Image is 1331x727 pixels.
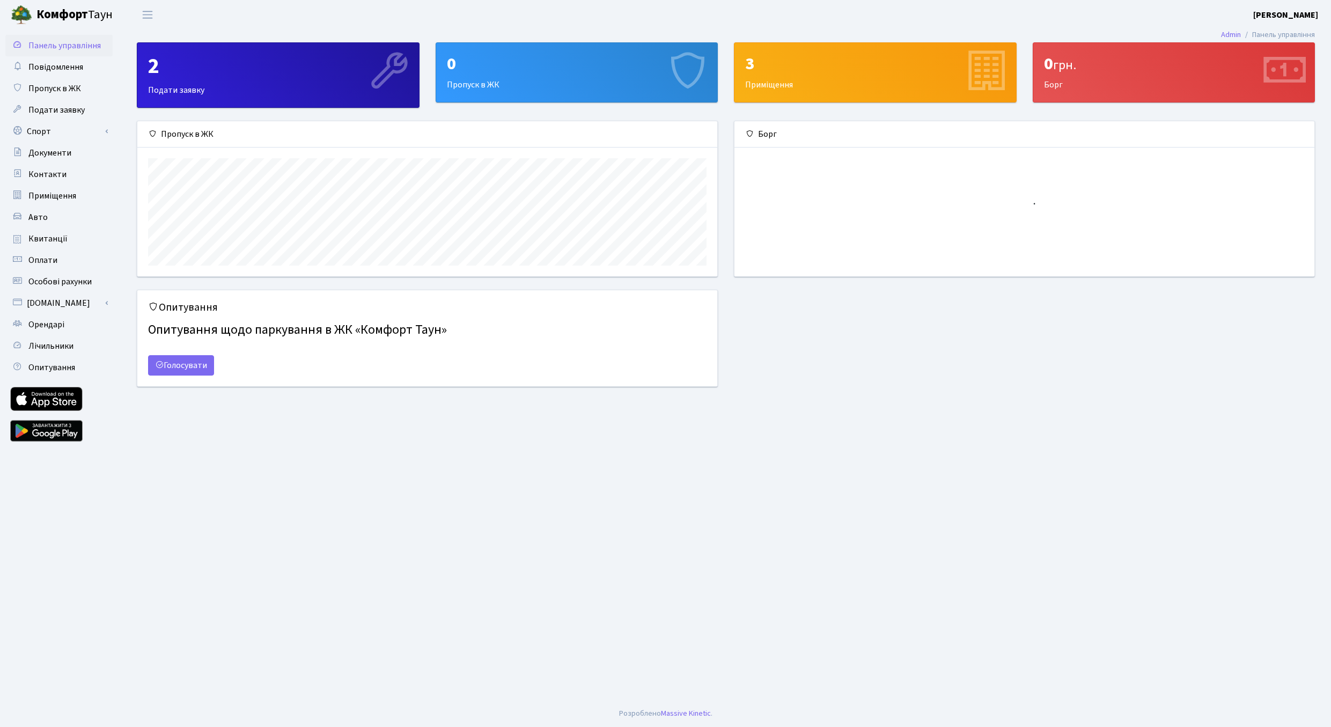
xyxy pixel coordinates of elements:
span: Авто [28,211,48,223]
a: Повідомлення [5,56,113,78]
a: Опитування [5,357,113,378]
span: грн. [1053,56,1076,75]
div: Пропуск в ЖК [137,121,717,148]
a: Admin [1221,29,1241,40]
div: 0 [447,54,707,74]
span: Оплати [28,254,57,266]
b: Комфорт [36,6,88,23]
a: Лічильники [5,335,113,357]
span: Орендарі [28,319,64,331]
a: Документи [5,142,113,164]
a: Пропуск в ЖК [5,78,113,99]
div: Пропуск в ЖК [436,43,718,102]
span: Повідомлення [28,61,83,73]
a: Авто [5,207,113,228]
div: Приміщення [734,43,1016,102]
h4: Опитування щодо паркування в ЖК «Комфорт Таун» [148,318,707,342]
a: Розроблено [619,708,661,719]
span: Документи [28,147,71,159]
div: . [619,708,712,719]
a: Орендарі [5,314,113,335]
a: Massive Kinetic [661,708,711,719]
button: Переключити навігацію [134,6,161,24]
div: Подати заявку [137,43,419,107]
img: logo.png [11,4,32,26]
span: Квитанції [28,233,68,245]
div: 0 [1044,54,1304,74]
a: Приміщення [5,185,113,207]
a: Контакти [5,164,113,185]
a: 2Подати заявку [137,42,420,108]
nav: breadcrumb [1205,24,1331,46]
span: Панель управління [28,40,101,52]
div: 2 [148,54,408,79]
a: Особові рахунки [5,271,113,292]
a: Подати заявку [5,99,113,121]
span: Таун [36,6,113,24]
span: Пропуск в ЖК [28,83,81,94]
span: Подати заявку [28,104,85,116]
a: [PERSON_NAME] [1253,9,1318,21]
a: Голосувати [148,355,214,376]
a: 3Приміщення [734,42,1017,102]
span: Приміщення [28,190,76,202]
li: Панель управління [1241,29,1315,41]
a: 0Пропуск в ЖК [436,42,718,102]
span: Опитування [28,362,75,373]
span: Особові рахунки [28,276,92,288]
h5: Опитування [148,301,707,314]
div: Борг [734,121,1314,148]
a: Панель управління [5,35,113,56]
div: Борг [1033,43,1315,102]
a: Оплати [5,249,113,271]
a: Спорт [5,121,113,142]
span: Лічильники [28,340,73,352]
span: Контакти [28,168,67,180]
a: [DOMAIN_NAME] [5,292,113,314]
div: 3 [745,54,1005,74]
a: Квитанції [5,228,113,249]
